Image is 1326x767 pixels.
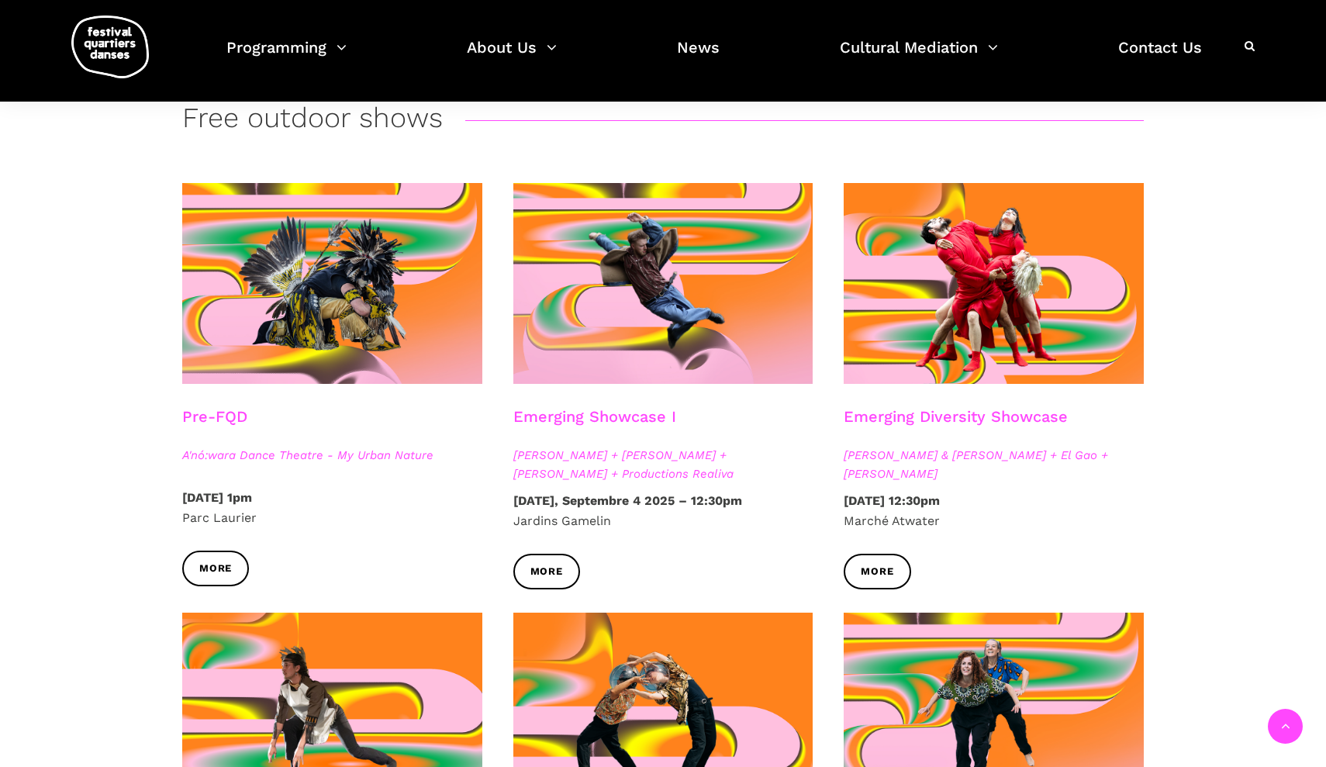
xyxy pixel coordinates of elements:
[467,34,557,80] a: About Us
[182,488,482,527] p: Parc Laurier
[844,493,940,508] strong: [DATE] 12:30pm
[844,491,1144,530] p: Marché Atwater
[226,34,347,80] a: Programming
[513,407,676,446] h3: Emerging Showcase I
[513,491,813,530] p: Jardins Gamelin
[530,564,563,580] span: More
[182,446,482,465] span: A'nó:wara Dance Theatre - My Urban Nature
[199,561,232,577] span: More
[844,407,1068,426] a: Emerging Diversity Showcase
[182,407,247,446] h3: Pre-FQD
[513,493,742,508] strong: [DATE], Septembre 4 2025 – 12:30pm
[677,34,720,80] a: News
[1118,34,1202,80] a: Contact Us
[71,16,149,78] img: logo-fqd-med
[182,102,443,140] h3: Free outdoor shows
[182,490,252,505] strong: [DATE] 1pm
[844,446,1144,483] span: [PERSON_NAME] & [PERSON_NAME] + El Gao + [PERSON_NAME]
[844,554,910,589] a: More
[840,34,998,80] a: Cultural Mediation
[861,564,893,580] span: More
[182,551,249,586] a: More
[513,554,580,589] a: More
[513,446,813,483] span: [PERSON_NAME] + [PERSON_NAME] + [PERSON_NAME] + Productions Realiva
